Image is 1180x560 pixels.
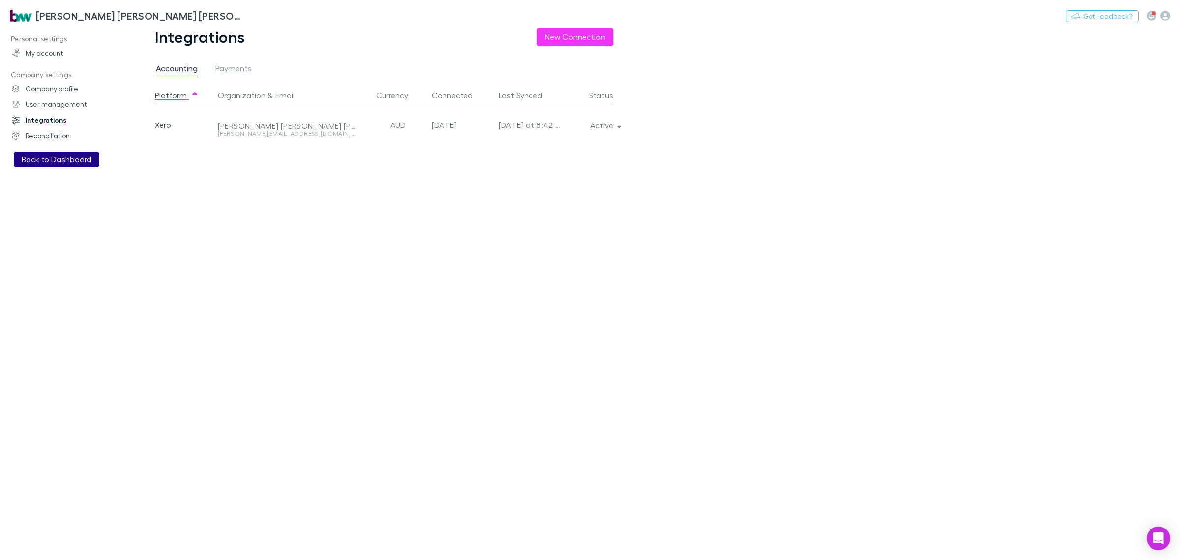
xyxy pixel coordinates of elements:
div: Xero [155,105,214,145]
div: & [218,86,365,105]
button: Organization [218,86,265,105]
div: [DATE] [432,105,491,145]
button: Connected [432,86,484,105]
button: Active [583,119,627,132]
a: Integrations [2,112,139,128]
button: New Connection [537,28,613,46]
button: Email [275,86,295,105]
h3: [PERSON_NAME] [PERSON_NAME] [PERSON_NAME] Partners [36,10,244,22]
button: Platform [155,86,199,105]
div: [PERSON_NAME] [PERSON_NAME] [PERSON_NAME] Partners [218,121,359,131]
a: Reconciliation [2,128,139,144]
p: Company settings [2,69,139,81]
p: Personal settings [2,33,139,45]
span: Payments [215,63,252,76]
div: AUD [369,105,428,145]
button: Currency [376,86,420,105]
button: Back to Dashboard [14,152,99,167]
img: Brewster Walsh Waters Partners's Logo [10,10,32,22]
a: User management [2,96,139,112]
button: Status [589,86,625,105]
button: Last Synced [499,86,554,105]
div: [PERSON_NAME][EMAIL_ADDRESS][DOMAIN_NAME] [218,131,359,137]
span: Accounting [156,63,198,76]
a: Company profile [2,81,139,96]
a: My account [2,45,139,61]
div: Open Intercom Messenger [1147,527,1170,550]
a: [PERSON_NAME] [PERSON_NAME] [PERSON_NAME] Partners [4,4,250,28]
div: [DATE] at 8:42 AM [499,105,561,145]
button: Got Feedback? [1066,10,1139,22]
h1: Integrations [155,28,245,46]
